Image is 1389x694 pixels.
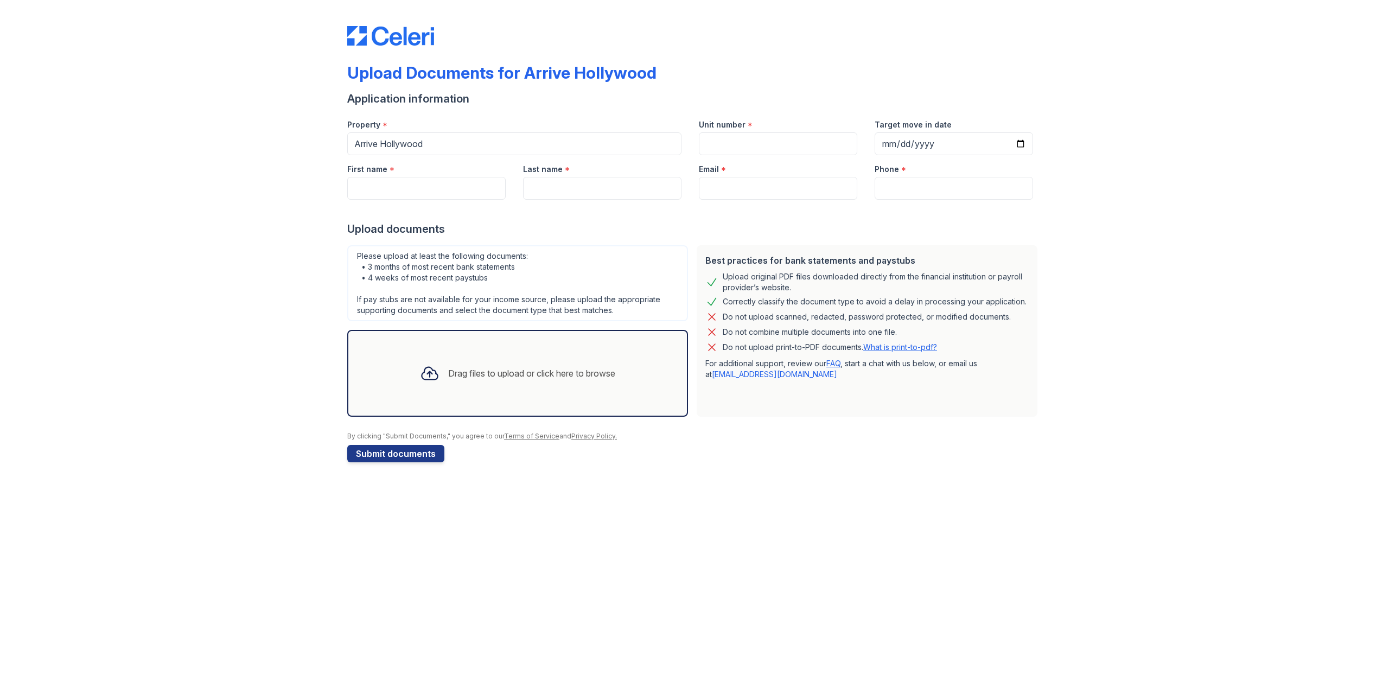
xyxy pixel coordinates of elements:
div: Please upload at least the following documents: • 3 months of most recent bank statements • 4 wee... [347,245,688,321]
label: Property [347,119,380,130]
div: Upload documents [347,221,1042,237]
div: Upload Documents for Arrive Hollywood [347,63,657,82]
label: Email [699,164,719,175]
label: Target move in date [875,119,952,130]
div: Do not combine multiple documents into one file. [723,326,897,339]
div: Correctly classify the document type to avoid a delay in processing your application. [723,295,1027,308]
label: First name [347,164,387,175]
a: [EMAIL_ADDRESS][DOMAIN_NAME] [712,370,837,379]
div: Application information [347,91,1042,106]
p: Do not upload print-to-PDF documents. [723,342,937,353]
a: What is print-to-pdf? [863,342,937,352]
label: Last name [523,164,563,175]
div: Do not upload scanned, redacted, password protected, or modified documents. [723,310,1011,323]
div: By clicking "Submit Documents," you agree to our and [347,432,1042,441]
div: Best practices for bank statements and paystubs [705,254,1029,267]
label: Phone [875,164,899,175]
a: Privacy Policy. [571,432,617,440]
a: FAQ [826,359,840,368]
img: CE_Logo_Blue-a8612792a0a2168367f1c8372b55b34899dd931a85d93a1a3d3e32e68fde9ad4.png [347,26,434,46]
div: Upload original PDF files downloaded directly from the financial institution or payroll provider’... [723,271,1029,293]
div: Drag files to upload or click here to browse [448,367,615,380]
p: For additional support, review our , start a chat with us below, or email us at [705,358,1029,380]
a: Terms of Service [504,432,559,440]
button: Submit documents [347,445,444,462]
label: Unit number [699,119,746,130]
